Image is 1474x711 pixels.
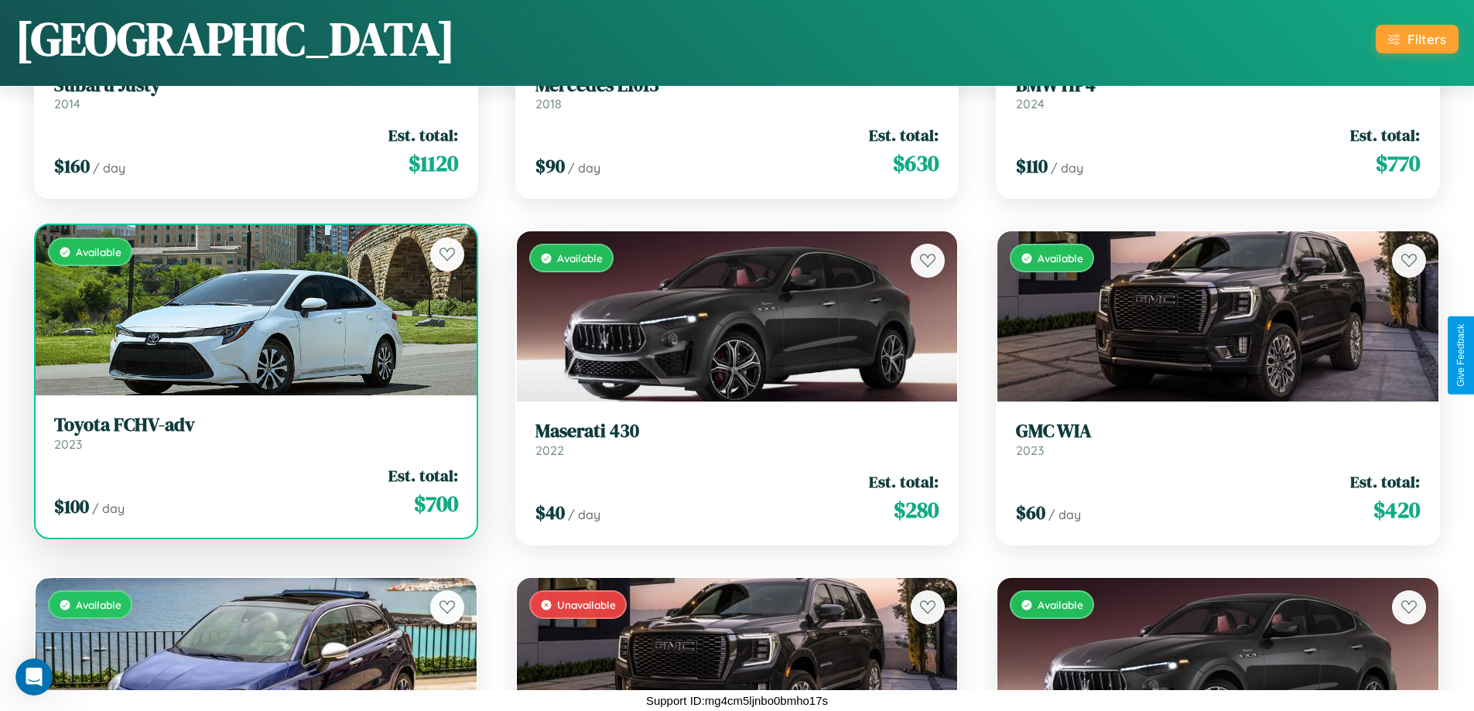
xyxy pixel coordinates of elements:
span: 2023 [54,436,82,452]
span: $ 1120 [409,148,458,179]
span: $ 420 [1373,494,1420,525]
span: $ 90 [535,153,565,179]
h1: [GEOGRAPHIC_DATA] [15,7,455,70]
span: Est. total: [1350,470,1420,493]
a: BMW HP42024 [1016,74,1420,112]
span: Available [1038,251,1083,265]
p: Support ID: mg4cm5ljnbo0bmho17s [646,690,828,711]
span: Est. total: [388,124,458,146]
span: Est. total: [869,470,939,493]
span: 2014 [54,96,80,111]
span: 2024 [1016,96,1045,111]
a: Mercedes L10132018 [535,74,939,112]
span: Available [1038,598,1083,611]
h3: Maserati 430 [535,420,939,443]
h3: GMC WIA [1016,420,1420,443]
span: / day [92,501,125,516]
span: $ 110 [1016,153,1048,179]
span: / day [1051,160,1083,176]
span: / day [568,160,600,176]
span: Est. total: [869,124,939,146]
button: Filters [1376,25,1459,53]
div: Give Feedback [1455,324,1466,387]
span: $ 770 [1376,148,1420,179]
span: Available [76,598,121,611]
span: $ 630 [893,148,939,179]
span: Available [76,245,121,258]
a: Maserati 4302022 [535,420,939,458]
span: $ 280 [894,494,939,525]
span: $ 100 [54,494,89,519]
span: $ 160 [54,153,90,179]
span: 2023 [1016,443,1044,458]
span: / day [93,160,125,176]
span: $ 60 [1016,500,1045,525]
a: Toyota FCHV-adv2023 [54,414,458,452]
span: 2022 [535,443,564,458]
h3: Toyota FCHV-adv [54,414,458,436]
span: Available [557,251,603,265]
span: Est. total: [1350,124,1420,146]
span: Est. total: [388,464,458,487]
a: Subaru Justy2014 [54,74,458,112]
iframe: Intercom live chat [15,658,53,696]
span: / day [1048,507,1081,522]
span: $ 700 [414,488,458,519]
span: / day [568,507,600,522]
span: Unavailable [557,598,616,611]
a: GMC WIA2023 [1016,420,1420,458]
span: 2018 [535,96,562,111]
div: Filters [1407,31,1446,47]
span: $ 40 [535,500,565,525]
